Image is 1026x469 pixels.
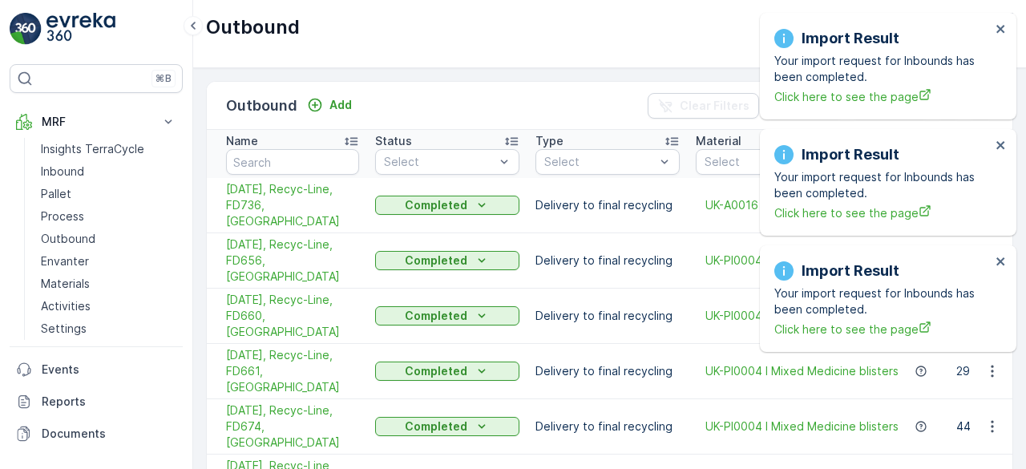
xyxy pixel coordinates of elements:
[41,321,87,337] p: Settings
[705,418,899,435] a: UK-PI0004 I Mixed Medicine blisters
[10,386,183,418] a: Reports
[405,363,467,379] p: Completed
[41,231,95,247] p: Outbound
[34,160,183,183] a: Inbound
[802,27,899,50] p: Import Result
[10,354,183,386] a: Events
[226,149,359,175] input: Search
[802,144,899,166] p: Import Result
[34,205,183,228] a: Process
[375,196,519,215] button: Completed
[535,253,680,269] p: Delivery to final recycling
[226,181,359,229] span: [DATE], Recyc-Line, FD736, [GEOGRAPHIC_DATA]
[405,418,467,435] p: Completed
[329,97,352,113] p: Add
[375,306,519,325] button: Completed
[226,292,359,340] a: 05/19/2025, Recyc-Line, FD660, UK
[774,88,991,105] a: Click here to see the page
[46,13,115,45] img: logo_light-DOdMpM7g.png
[41,253,89,269] p: Envanter
[226,347,359,395] a: 05/12/2025, Recyc-Line, FD661, UK
[10,13,42,45] img: logo
[680,98,749,114] p: Clear Filters
[375,251,519,270] button: Completed
[226,133,258,149] p: Name
[405,197,467,213] p: Completed
[41,276,90,292] p: Materials
[705,363,899,379] a: UK-PI0004 I Mixed Medicine blisters
[34,295,183,317] a: Activities
[774,204,991,221] a: Click here to see the page
[705,308,899,324] a: UK-PI0004 I Mixed Medicine blisters
[42,426,176,442] p: Documents
[41,208,84,224] p: Process
[34,273,183,295] a: Materials
[375,133,412,149] p: Status
[156,72,172,85] p: ⌘B
[996,255,1007,270] button: close
[705,253,899,269] a: UK-PI0004 I Mixed Medicine blisters
[996,139,1007,154] button: close
[226,402,359,451] a: 06/02/2025, Recyc-Line, FD674, UK
[375,417,519,436] button: Completed
[34,183,183,205] a: Pallet
[774,53,991,85] p: Your import request for Inbounds has been completed.
[226,347,359,395] span: [DATE], Recyc-Line, FD661, [GEOGRAPHIC_DATA]
[41,164,84,180] p: Inbound
[301,95,358,115] button: Add
[42,114,151,130] p: MRF
[648,93,759,119] button: Clear Filters
[42,394,176,410] p: Reports
[544,154,655,170] p: Select
[802,260,899,282] p: Import Result
[34,250,183,273] a: Envanter
[226,292,359,340] span: [DATE], Recyc-Line, FD660, [GEOGRAPHIC_DATA]
[705,197,862,213] a: UK-A0016 I Medicine packets
[10,418,183,450] a: Documents
[774,321,991,338] a: Click here to see the page
[996,22,1007,38] button: close
[42,362,176,378] p: Events
[535,308,680,324] p: Delivery to final recycling
[34,228,183,250] a: Outbound
[384,154,495,170] p: Select
[34,317,183,340] a: Settings
[774,285,991,317] p: Your import request for Inbounds has been completed.
[226,181,359,229] a: 08/28/2025, Recyc-Line, FD736, UK
[535,418,680,435] p: Delivery to final recycling
[535,197,680,213] p: Delivery to final recycling
[405,253,467,269] p: Completed
[41,141,144,157] p: Insights TerraCycle
[41,186,71,202] p: Pallet
[41,298,91,314] p: Activities
[774,169,991,201] p: Your import request for Inbounds has been completed.
[405,308,467,324] p: Completed
[10,106,183,138] button: MRF
[226,237,359,285] span: [DATE], Recyc-Line, FD656, [GEOGRAPHIC_DATA]
[226,95,297,117] p: Outbound
[206,14,300,40] p: Outbound
[226,237,359,285] a: 05/06/2025, Recyc-Line, FD656, UK
[535,363,680,379] p: Delivery to final recycling
[375,362,519,381] button: Completed
[696,133,741,149] p: Material
[226,402,359,451] span: [DATE], Recyc-Line, FD674, [GEOGRAPHIC_DATA]
[535,133,563,149] p: Type
[705,154,915,170] p: Select
[34,138,183,160] a: Insights TerraCycle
